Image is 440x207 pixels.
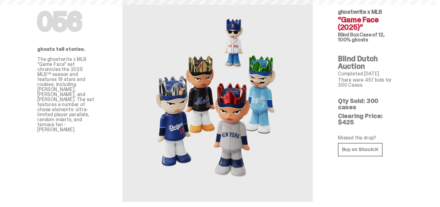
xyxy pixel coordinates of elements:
[37,47,97,52] p: ghosts tell stories.
[37,9,97,34] h1: 056
[338,98,398,110] p: Qty Sold: 300 cases
[37,57,97,132] p: The ghostwrite x MLB "Game Face" set chronicles the 2025 MLB™ season and features 19 stars and ro...
[338,71,398,76] p: Completed [DATE]
[338,31,385,43] span: Case of 12, 100% ghosts
[338,8,382,16] span: ghostwrite x MLB
[338,31,359,38] span: Blind Box
[338,16,398,31] h4: “Game Face (2025)”
[149,14,287,187] img: MLB&ldquo;Game Face (2025)&rdquo;
[338,78,398,88] p: There were 457 bids for 300 Cases.
[338,113,398,125] p: Clearing Price: $425
[338,135,398,140] p: Missed the drop?
[338,55,398,70] h4: Blind Dutch Auction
